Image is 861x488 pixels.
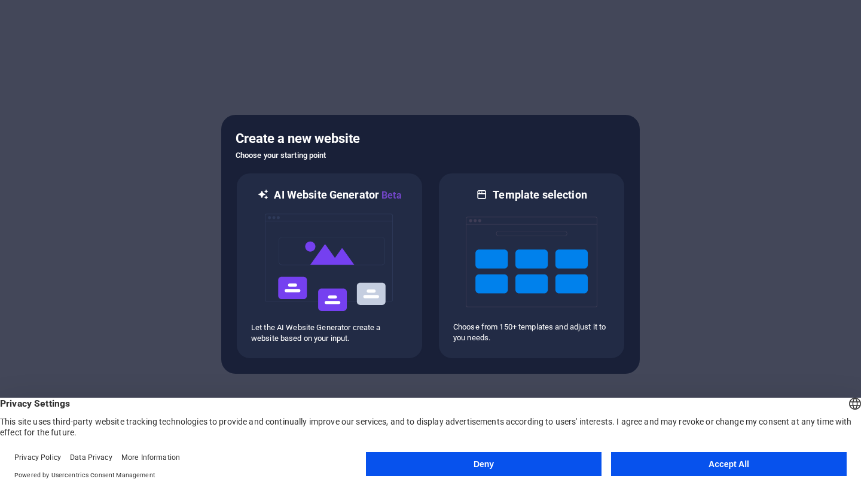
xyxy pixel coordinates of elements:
h6: Choose your starting point [236,148,625,163]
h5: Create a new website [236,129,625,148]
div: Template selectionChoose from 150+ templates and adjust it to you needs. [438,172,625,359]
h6: Template selection [493,188,587,202]
p: Let the AI Website Generator create a website based on your input. [251,322,408,344]
img: ai [264,203,395,322]
span: Beta [379,190,402,201]
p: Choose from 150+ templates and adjust it to you needs. [453,322,610,343]
h6: AI Website Generator [274,188,401,203]
div: AI Website GeneratorBetaaiLet the AI Website Generator create a website based on your input. [236,172,423,359]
